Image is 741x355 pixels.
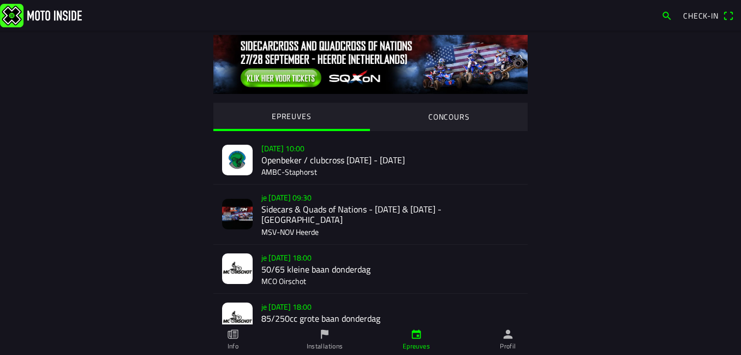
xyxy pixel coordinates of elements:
a: search [656,6,678,25]
span: Check-in [683,10,719,21]
ion-icon: paper [227,328,239,340]
a: je [DATE] 18:0085/250cc grote baan donderdag [213,294,528,343]
a: je [DATE] 18:0050/65 kleine baan donderdagMCO Oirschot [213,245,528,294]
a: je [DATE] 09:30Sidecars & Quads of Nations - [DATE] & [DATE] - [GEOGRAPHIC_DATA]MSV-NOV Heerde [213,185,528,244]
img: mGdXHlwPoTPfKEkRmxP17dBrnuGVgLEgkak52wQ2.jpg [222,303,253,333]
ion-icon: calendar [410,328,422,340]
img: LHdt34qjO8I1ikqy75xviT6zvODe0JOmFLV3W9KQ.jpeg [222,145,253,175]
ion-icon: flag [319,328,331,340]
ion-label: Installations [307,341,343,351]
img: 2jubyqFwUY625b9WQNj3VlvG0cDiWSkTgDyQjPWg.jpg [222,199,253,229]
ion-label: Profil [500,341,516,351]
ion-segment-button: EPREUVES [213,103,370,131]
a: [DATE] 10:00Openbeker / clubcross [DATE] - [DATE]AMBC-Staphorst [213,135,528,185]
ion-label: Info [228,341,238,351]
ion-label: Epreuves [403,341,430,351]
a: Check-inqr scanner [678,6,739,25]
img: 0tIKNvXMbOBQGQ39g5GyH2eKrZ0ImZcyIMR2rZNf.jpg [213,35,528,94]
img: ZgoO5VRmMeJuUt4JUde0GXw3Zc8NvIUKeVO6il9K.jpg [222,253,253,284]
ion-segment-button: CONCOURS [370,103,528,131]
ion-icon: person [502,328,514,340]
